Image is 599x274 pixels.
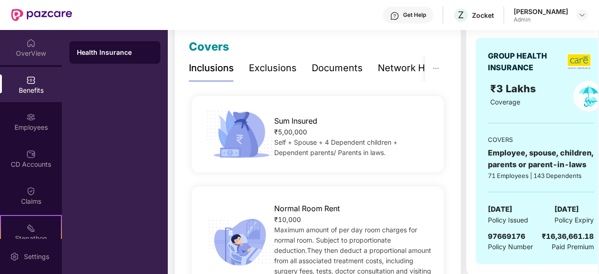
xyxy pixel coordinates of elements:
span: [DATE] [554,204,579,215]
span: Z [458,9,464,21]
span: 97669176 [488,232,525,241]
div: COVERS [488,135,594,144]
img: svg+xml;base64,PHN2ZyBpZD0iRHJvcGRvd24tMzJ4MzIiIHhtbG5zPSJodHRwOi8vd3d3LnczLm9yZy8yMDAwL3N2ZyIgd2... [578,11,586,19]
div: Inclusions [189,61,234,75]
img: icon [203,216,279,269]
div: Zocket [472,11,494,20]
div: Exclusions [249,61,297,75]
span: Coverage [490,98,520,106]
div: Admin [514,16,568,23]
span: Policy Number [488,243,533,251]
img: icon [203,108,279,161]
span: Paid Premium [552,242,594,252]
img: svg+xml;base64,PHN2ZyBpZD0iU2V0dGluZy0yMHgyMCIgeG1sbnM9Imh0dHA6Ly93d3cudzMub3JnLzIwMDAvc3ZnIiB3aW... [10,252,19,261]
img: New Pazcare Logo [11,9,72,21]
span: Policy Issued [488,215,528,225]
img: insurerLogo [567,54,591,69]
span: Policy Expiry [554,215,594,225]
img: svg+xml;base64,PHN2ZyBpZD0iQ2xhaW0iIHhtbG5zPSJodHRwOi8vd3d3LnczLm9yZy8yMDAwL3N2ZyIgd2lkdGg9IjIwIi... [26,186,36,196]
div: ₹16,36,661.18 [542,231,594,242]
img: svg+xml;base64,PHN2ZyBpZD0iRW1wbG95ZWVzIiB4bWxucz0iaHR0cDovL3d3dy53My5vcmcvMjAwMC9zdmciIHdpZHRoPS... [26,112,36,122]
img: svg+xml;base64,PHN2ZyBpZD0iSG9tZSIgeG1sbnM9Imh0dHA6Ly93d3cudzMub3JnLzIwMDAvc3ZnIiB3aWR0aD0iMjAiIG... [26,38,36,48]
span: Self + Spouse + 4 Dependent children + Dependent parents/ Parents in laws. [274,138,397,156]
span: Normal Room Rent [274,203,340,215]
button: ellipsis [425,55,447,81]
span: [DATE] [488,204,512,215]
div: Settings [21,252,52,261]
div: Get Help [403,11,426,19]
span: ₹3 Lakhs [490,82,539,95]
div: ₹10,000 [274,215,432,225]
div: Health Insurance [77,48,153,57]
div: Documents [312,61,363,75]
div: 71 Employees | 143 Dependents [488,171,594,180]
div: Employee, spouse, children, parents or parent-in-laws [488,147,594,170]
span: ellipsis [433,65,439,72]
img: svg+xml;base64,PHN2ZyB4bWxucz0iaHR0cDovL3d3dy53My5vcmcvMjAwMC9zdmciIHdpZHRoPSIyMSIgaGVpZ2h0PSIyMC... [26,223,36,233]
img: svg+xml;base64,PHN2ZyBpZD0iQ0RfQWNjb3VudHMiIGRhdGEtbmFtZT0iQ0QgQWNjb3VudHMiIHhtbG5zPSJodHRwOi8vd3... [26,149,36,159]
div: ₹5,00,000 [274,127,432,137]
img: svg+xml;base64,PHN2ZyBpZD0iSGVscC0zMngzMiIgeG1sbnM9Imh0dHA6Ly93d3cudzMub3JnLzIwMDAvc3ZnIiB3aWR0aD... [390,11,399,21]
span: Sum Insured [274,115,317,127]
span: Covers [189,40,229,53]
div: Stepathon [1,234,61,243]
div: Network Hospitals [378,61,460,75]
img: svg+xml;base64,PHN2ZyBpZD0iQmVuZWZpdHMiIHhtbG5zPSJodHRwOi8vd3d3LnczLm9yZy8yMDAwL3N2ZyIgd2lkdGg9Ij... [26,75,36,85]
div: GROUP HEALTH INSURANCE [488,50,564,74]
div: [PERSON_NAME] [514,7,568,16]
